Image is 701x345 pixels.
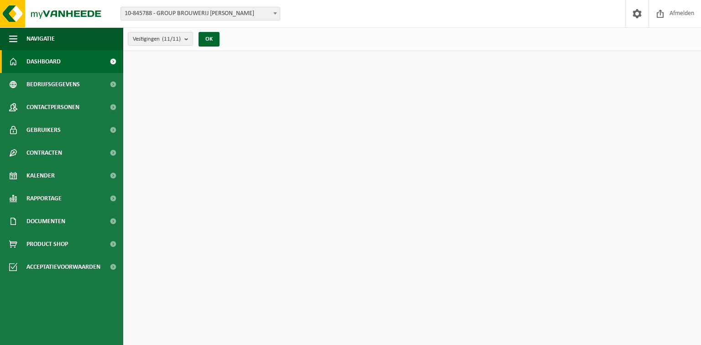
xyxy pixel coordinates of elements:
span: Rapportage [26,187,62,210]
span: Contracten [26,141,62,164]
span: Bedrijfsgegevens [26,73,80,96]
span: Gebruikers [26,119,61,141]
span: Navigatie [26,27,55,50]
button: Vestigingen(11/11) [128,32,193,46]
span: Documenten [26,210,65,233]
button: OK [199,32,220,47]
count: (11/11) [162,36,181,42]
span: Contactpersonen [26,96,79,119]
span: Vestigingen [133,32,181,46]
span: 10-845788 - GROUP BROUWERIJ OMER VANDER GHINSTE [120,7,280,21]
span: Product Shop [26,233,68,256]
span: Kalender [26,164,55,187]
span: Dashboard [26,50,61,73]
span: 10-845788 - GROUP BROUWERIJ OMER VANDER GHINSTE [121,7,280,20]
span: Acceptatievoorwaarden [26,256,100,278]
